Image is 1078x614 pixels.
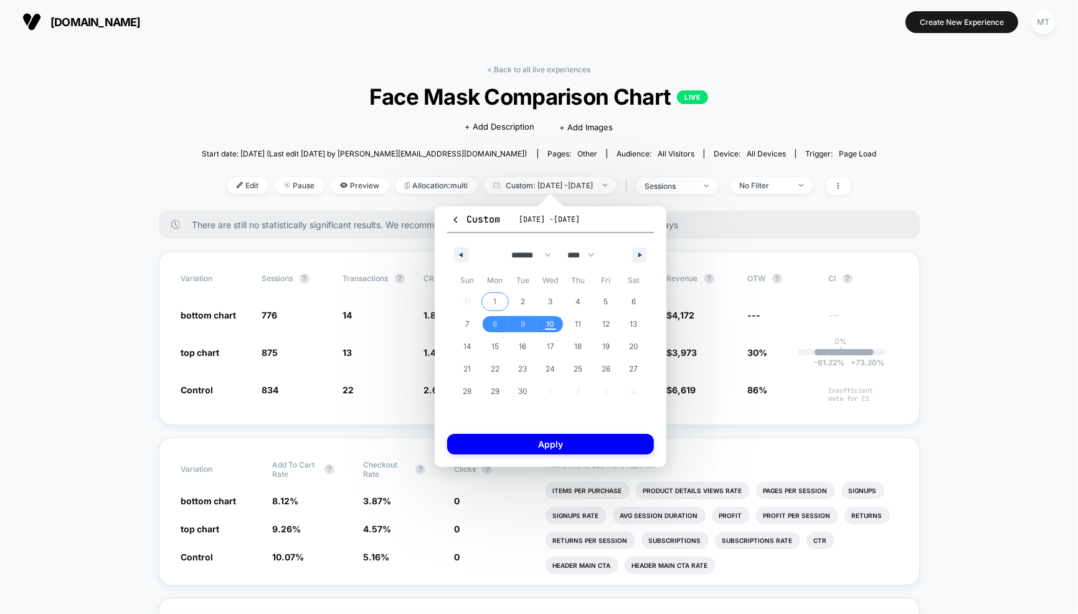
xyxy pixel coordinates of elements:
li: Signups [841,482,884,499]
li: Header Main Cta Rate [625,557,716,574]
span: 25 [574,358,583,380]
button: 6 [620,290,648,313]
span: 23 [518,358,527,380]
span: top chart [181,347,220,358]
p: LIVE [677,90,708,104]
img: edit [237,182,243,188]
span: 9 [521,313,525,335]
button: 27 [620,358,648,380]
span: Start date: [DATE] (Last edit [DATE] by [PERSON_NAME][EMAIL_ADDRESS][DOMAIN_NAME]) [202,149,527,158]
li: Signups Rate [546,507,607,524]
span: 5 [604,290,608,313]
span: 17 [547,335,554,358]
span: 28 [463,380,471,403]
img: end [799,184,803,186]
span: 3,973 [673,347,697,358]
li: Returns Per Session [546,532,635,549]
button: Create New Experience [905,11,1018,33]
button: 1 [481,290,509,313]
button: 11 [564,313,592,335]
button: ? [415,464,425,474]
span: 8.12 % [272,496,298,506]
span: 14 [343,310,352,320]
span: Fri [592,271,620,290]
span: Edit [227,177,268,194]
span: 30% [748,347,768,358]
button: 12 [592,313,620,335]
span: 15 [491,335,499,358]
li: Profit Per Session [756,507,838,524]
span: 834 [262,385,279,395]
span: 18 [575,335,582,358]
button: 25 [564,358,592,380]
span: Variation [181,460,250,479]
button: 16 [509,335,537,358]
span: 29 [491,380,499,403]
span: 8 [493,313,497,335]
img: end [704,185,709,187]
img: end [603,184,607,186]
li: Profit [712,507,750,524]
span: top chart [181,524,220,534]
span: 4 [576,290,581,313]
div: Pages: [547,149,597,158]
button: Custom[DATE] -[DATE] [447,213,654,233]
span: Add To Cart Rate [272,460,318,479]
span: bottom chart [181,310,237,320]
span: 4,172 [673,310,695,320]
span: Custom: [DATE] - [DATE] [484,177,617,194]
p: 0% [835,337,848,346]
span: 20 [630,335,638,358]
button: ? [300,274,310,284]
span: Sat [620,271,648,290]
span: 2 [521,290,525,313]
span: All Visitors [658,149,694,158]
span: 13 [343,347,352,358]
span: Face Mask Comparison Chart [235,84,843,110]
button: 10 [537,313,565,335]
span: OTW [748,274,816,284]
span: 86% [748,385,768,395]
button: 4 [564,290,592,313]
span: 73.20 % [845,358,885,367]
span: other [577,149,597,158]
span: --- [829,312,897,321]
span: 9.26 % [272,524,301,534]
img: rebalance [405,182,410,189]
li: Items Per Purchase [546,482,630,499]
span: 4.57 % [363,524,391,534]
button: 22 [481,358,509,380]
span: 5.16 % [363,552,389,562]
button: [DOMAIN_NAME] [19,12,144,32]
span: 11 [575,313,582,335]
button: 19 [592,335,620,358]
p: Would like to see more reports? [546,460,897,469]
button: 8 [481,313,509,335]
span: 26 [602,358,610,380]
button: ? [395,274,405,284]
li: Returns [844,507,890,524]
span: Control [181,385,214,395]
img: Visually logo [22,12,41,31]
span: Control [181,552,214,562]
span: Custom [451,213,500,226]
span: Sun [453,271,481,290]
button: 21 [453,358,481,380]
span: 19 [602,335,610,358]
span: Transactions [343,274,389,283]
div: No Filter [740,181,790,190]
span: $ [667,310,695,320]
li: Ctr [806,532,835,549]
li: Pages Per Session [756,482,835,499]
span: [DOMAIN_NAME] [50,16,141,29]
div: Audience: [617,149,694,158]
span: $ [667,385,696,395]
span: 7 [465,313,470,335]
span: Pause [275,177,324,194]
span: -61.22 % [815,358,845,367]
span: Allocation: multi [395,177,478,194]
span: 22 [343,385,354,395]
button: 2 [509,290,537,313]
button: ? [772,274,782,284]
span: 27 [630,358,638,380]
